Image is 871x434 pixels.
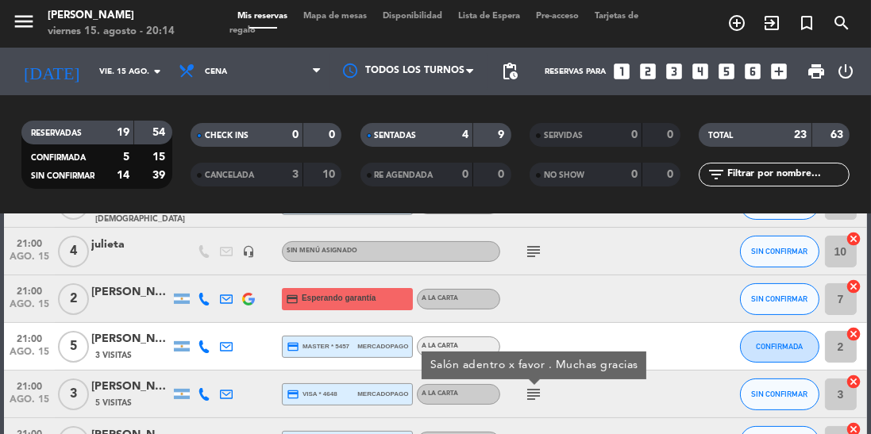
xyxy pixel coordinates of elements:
[832,48,859,95] div: LOG OUT
[357,389,408,399] span: mercadopago
[95,349,132,362] span: 3 Visitas
[117,127,129,138] strong: 19
[205,171,254,179] span: CANCELADA
[751,390,807,398] span: SIN CONFIRMAR
[152,127,168,138] strong: 54
[807,62,826,81] span: print
[422,390,458,397] span: A LA CARTA
[690,61,711,82] i: looks_4
[756,342,803,351] span: CONFIRMADA
[123,152,129,163] strong: 5
[762,13,781,33] i: exit_to_app
[91,378,171,396] div: [PERSON_NAME]
[91,330,171,348] div: [PERSON_NAME]
[544,171,584,179] span: NO SHOW
[422,295,458,301] span: A LA CARTA
[10,252,49,270] span: ago. 15
[91,236,171,254] div: julieta
[10,347,49,365] span: ago. 15
[58,331,89,363] span: 5
[716,61,737,82] i: looks_5
[58,283,89,315] span: 2
[287,388,299,401] i: credit_card
[10,328,49,347] span: 21:00
[638,61,658,82] i: looks_two
[10,281,49,299] span: 21:00
[322,169,338,180] strong: 10
[726,166,849,183] input: Filtrar por nombre...
[664,61,684,82] i: looks_3
[152,152,168,163] strong: 15
[450,12,528,21] span: Lista de Espera
[667,129,676,140] strong: 0
[152,170,168,181] strong: 39
[229,12,295,21] span: Mis reservas
[545,67,606,76] span: Reservas para
[631,129,638,140] strong: 0
[740,283,819,315] button: SIN CONFIRMAR
[846,374,862,390] i: cancel
[742,61,763,82] i: looks_6
[611,61,632,82] i: looks_one
[286,293,299,305] i: credit_card
[498,129,507,140] strong: 9
[287,388,337,401] span: visa * 4648
[31,172,94,180] span: SIN CONFIRMAR
[498,169,507,180] strong: 0
[12,55,91,88] i: [DATE]
[462,169,468,180] strong: 0
[631,169,638,180] strong: 0
[836,62,855,81] i: power_settings_new
[846,326,862,342] i: cancel
[10,376,49,394] span: 21:00
[528,12,587,21] span: Pre-acceso
[295,12,375,21] span: Mapa de mesas
[48,24,175,40] div: viernes 15. agosto - 20:14
[329,129,338,140] strong: 0
[287,340,299,353] i: credit_card
[287,248,357,254] span: Sin menú asignado
[831,129,846,140] strong: 63
[205,67,227,76] span: Cena
[751,247,807,255] span: SIN CONFIRMAR
[832,13,851,33] i: search
[462,129,468,140] strong: 4
[667,169,676,180] strong: 0
[10,394,49,413] span: ago. 15
[500,62,519,81] span: pending_actions
[846,278,862,294] i: cancel
[287,340,349,353] span: master * 5457
[12,10,36,39] button: menu
[422,343,458,349] span: A LA CARTA
[117,170,129,181] strong: 14
[375,12,450,21] span: Disponibilidad
[727,13,746,33] i: add_circle_outline
[740,331,819,363] button: CONFIRMADA
[751,294,807,303] span: SIN CONFIRMAR
[795,129,807,140] strong: 23
[846,231,862,247] i: cancel
[797,13,816,33] i: turned_in_not
[148,62,167,81] i: arrow_drop_down
[91,283,171,301] div: [PERSON_NAME]
[740,236,819,267] button: SIN CONFIRMAR
[58,378,89,410] span: 3
[48,8,175,24] div: [PERSON_NAME]
[524,385,543,404] i: subject
[292,129,299,140] strong: 0
[375,132,417,140] span: SENTADAS
[708,132,733,140] span: TOTAL
[242,245,255,258] i: headset_mic
[302,292,376,305] span: Esperando garantía
[58,236,89,267] span: 4
[242,293,255,305] img: google-logo.png
[375,171,434,179] span: RE AGENDADA
[769,61,789,82] i: add_box
[205,132,249,140] span: CHECK INS
[10,299,49,317] span: ago. 15
[524,242,543,261] i: subject
[544,132,583,140] span: SERVIDAS
[10,233,49,252] span: 21:00
[31,154,86,162] span: CONFIRMADA
[357,341,408,351] span: mercadopago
